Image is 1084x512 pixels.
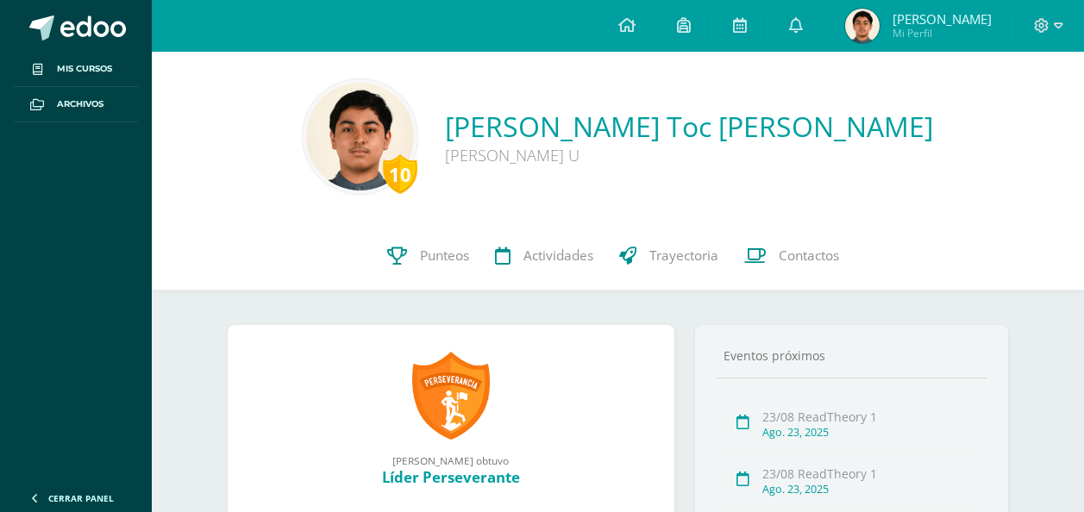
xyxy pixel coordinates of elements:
[14,52,138,87] a: Mis cursos
[717,347,987,364] div: Eventos próximos
[48,492,114,504] span: Cerrar panel
[893,10,992,28] span: [PERSON_NAME]
[245,453,657,467] div: [PERSON_NAME] obtuvo
[306,83,414,190] img: 77240d6d569699b7e9c9a7fdaf9fadff.png
[383,154,417,194] div: 10
[762,425,980,440] div: Ago. 23, 2025
[893,26,992,41] span: Mi Perfil
[420,247,469,265] span: Punteos
[57,97,103,111] span: Archivos
[779,247,839,265] span: Contactos
[762,409,980,425] div: 23/08 ReadTheory 1
[445,108,933,145] a: [PERSON_NAME] Toc [PERSON_NAME]
[762,482,980,496] div: Ago. 23, 2025
[445,145,933,165] div: [PERSON_NAME] U
[14,87,138,122] a: Archivos
[374,222,482,290] a: Punteos
[245,467,657,487] div: Líder Perseverante
[57,62,112,76] span: Mis cursos
[523,247,593,265] span: Actividades
[762,465,980,482] div: 23/08 ReadTheory 1
[606,222,731,290] a: Trayectoria
[649,247,718,265] span: Trayectoria
[482,222,606,290] a: Actividades
[731,222,852,290] a: Contactos
[845,9,880,43] img: d5477ca1a3f189a885c1b57d1d09bc4b.png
